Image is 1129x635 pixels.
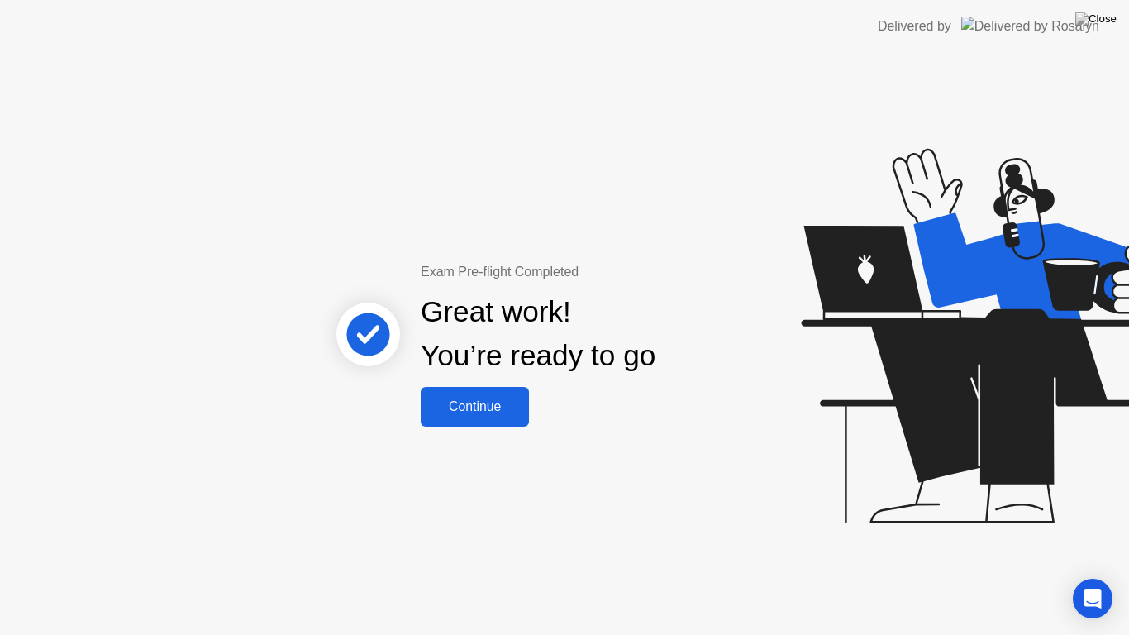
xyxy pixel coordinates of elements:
[1073,579,1112,618] div: Open Intercom Messenger
[426,399,524,414] div: Continue
[421,387,529,427] button: Continue
[961,17,1099,36] img: Delivered by Rosalyn
[878,17,951,36] div: Delivered by
[1075,12,1117,26] img: Close
[421,290,655,378] div: Great work! You’re ready to go
[421,262,762,282] div: Exam Pre-flight Completed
